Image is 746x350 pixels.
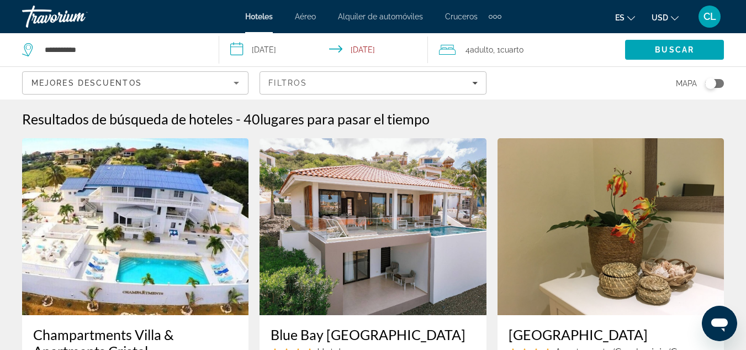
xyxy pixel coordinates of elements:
[268,79,307,87] span: Filtros
[22,2,133,31] a: Travorium
[31,76,239,90] mat-select: Sort by
[219,33,427,66] button: Select check in and out date
[22,138,248,315] img: Champartments Villa & Apartments Cristal
[493,42,523,58] span: , 1
[625,40,724,60] button: Search
[702,306,737,341] iframe: Botón para iniciar la ventana de mensajería
[509,326,713,343] a: [GEOGRAPHIC_DATA]
[465,42,493,58] span: 4
[236,111,241,127] span: -
[338,12,423,21] a: Alquiler de automóviles
[655,45,694,54] span: Buscar
[697,79,724,88] button: Toggle map
[295,12,316,21] a: Aéreo
[695,5,724,28] button: User Menu
[428,33,625,66] button: Travelers: 4 adults, 0 children
[260,138,486,315] img: Blue Bay Curacao Golf & Beach Resort
[652,13,668,22] span: USD
[652,9,679,25] button: Change currency
[615,13,625,22] span: es
[615,9,635,25] button: Change language
[245,12,273,21] a: Hoteles
[271,326,475,343] a: Blue Bay [GEOGRAPHIC_DATA]
[703,11,716,22] span: CL
[31,79,142,87] span: Mejores descuentos
[22,111,233,127] h1: Resultados de búsqueda de hoteles
[470,45,493,54] span: Adulto
[244,111,430,127] h2: 40
[489,8,501,25] button: Extra navigation items
[44,41,202,58] input: Search hotel destination
[260,71,486,95] button: Filters
[498,138,724,315] img: Curaçao Gardens
[445,12,478,21] a: Cruceros
[676,76,697,91] span: Mapa
[500,45,523,54] span: Cuarto
[260,111,430,127] span: lugares para pasar el tiempo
